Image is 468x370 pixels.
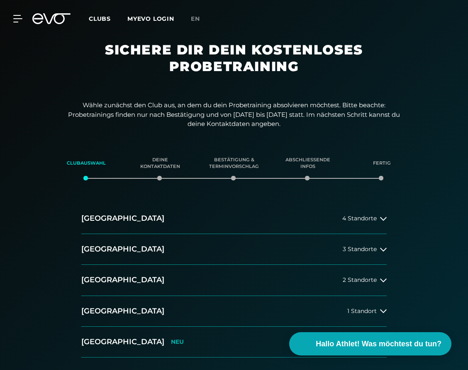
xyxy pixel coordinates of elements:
[191,14,210,24] a: en
[68,101,400,129] p: Wähle zunächst den Club aus, an dem du dein Probetraining absolvieren möchtest. Bitte beachte: Pr...
[343,277,377,283] span: 2 Standorte
[81,337,164,347] h2: [GEOGRAPHIC_DATA]
[81,244,164,254] h2: [GEOGRAPHIC_DATA]
[343,246,377,252] span: 3 Standorte
[81,203,387,234] button: [GEOGRAPHIC_DATA]4 Standorte
[342,215,377,222] span: 4 Standorte
[89,15,127,22] a: Clubs
[347,308,377,314] span: 1 Standort
[43,42,425,88] h1: Sichere dir dein kostenloses Probetraining
[81,296,387,327] button: [GEOGRAPHIC_DATA]1 Standort
[316,338,441,350] span: Hallo Athlet! Was möchtest du tun?
[89,15,111,22] span: Clubs
[81,306,164,316] h2: [GEOGRAPHIC_DATA]
[207,152,261,175] div: Bestätigung & Terminvorschlag
[81,213,164,224] h2: [GEOGRAPHIC_DATA]
[289,332,451,355] button: Hallo Athlet! Was möchtest du tun?
[81,275,164,285] h2: [GEOGRAPHIC_DATA]
[81,234,387,265] button: [GEOGRAPHIC_DATA]3 Standorte
[127,15,174,22] a: MYEVO LOGIN
[60,152,113,175] div: Clubauswahl
[281,152,334,175] div: Abschließende Infos
[81,265,387,296] button: [GEOGRAPHIC_DATA]2 Standorte
[81,327,387,358] button: [GEOGRAPHIC_DATA]NEU1 Standort
[191,15,200,22] span: en
[355,152,408,175] div: Fertig
[134,152,187,175] div: Deine Kontaktdaten
[171,338,184,345] p: NEU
